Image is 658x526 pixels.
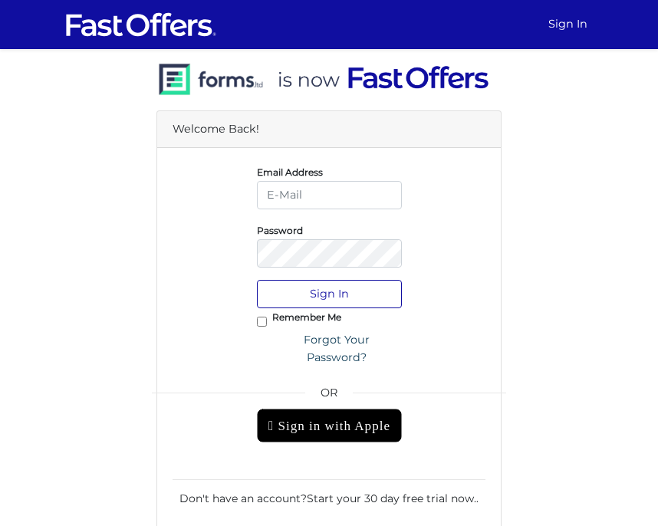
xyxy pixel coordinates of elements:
label: Remember Me [272,315,341,319]
button: Sign In [257,280,402,308]
a: Sign In [542,9,594,39]
div: Don't have an account? . [173,479,485,507]
span: OR [257,384,402,409]
a: Start your 30 day free trial now. [307,491,476,505]
div: Welcome Back! [157,111,501,148]
input: E-Mail [257,181,402,209]
a: Forgot Your Password? [272,326,402,372]
label: Password [257,228,303,232]
label: Email Address [257,170,323,174]
div: Sign in with Apple [257,409,402,442]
